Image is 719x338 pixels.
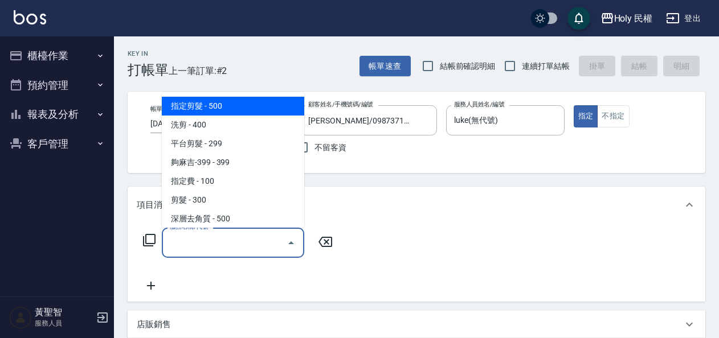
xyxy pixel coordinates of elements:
[9,306,32,329] img: Person
[137,319,171,331] p: 店販銷售
[162,209,304,228] span: 深層去角質 - 500
[454,100,504,109] label: 服務人員姓名/編號
[169,64,227,78] span: 上一筆訂單:#2
[162,191,304,209] span: 剪髮 - 300
[162,172,304,191] span: 指定費 - 100
[359,56,411,77] button: 帳單速查
[522,60,570,72] span: 連續打單結帳
[5,71,109,100] button: 預約管理
[128,311,705,338] div: 店販銷售
[5,100,109,129] button: 報表及分析
[574,105,598,127] button: 指定
[596,7,657,30] button: Holy 民權
[5,129,109,159] button: 客戶管理
[35,318,93,328] p: 服務人員
[35,307,93,318] h5: 黃聖智
[137,199,171,211] p: 項目消費
[440,60,496,72] span: 結帳前確認明細
[282,234,300,252] button: Close
[314,142,346,154] span: 不留客資
[128,187,705,223] div: 項目消費
[128,62,169,78] h3: 打帳單
[162,134,304,153] span: 平台剪髮 - 299
[597,105,629,127] button: 不指定
[14,10,46,24] img: Logo
[162,97,304,116] span: 指定剪髮 - 500
[162,153,304,172] span: 夠麻吉-399 - 399
[567,7,590,30] button: save
[150,114,243,133] input: YYYY/MM/DD hh:mm
[614,11,653,26] div: Holy 民權
[162,116,304,134] span: 洗剪 - 400
[128,50,169,57] h2: Key In
[5,41,109,71] button: 櫃檯作業
[661,8,705,29] button: 登出
[308,100,373,109] label: 顧客姓名/手機號碼/編號
[150,105,174,113] label: 帳單日期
